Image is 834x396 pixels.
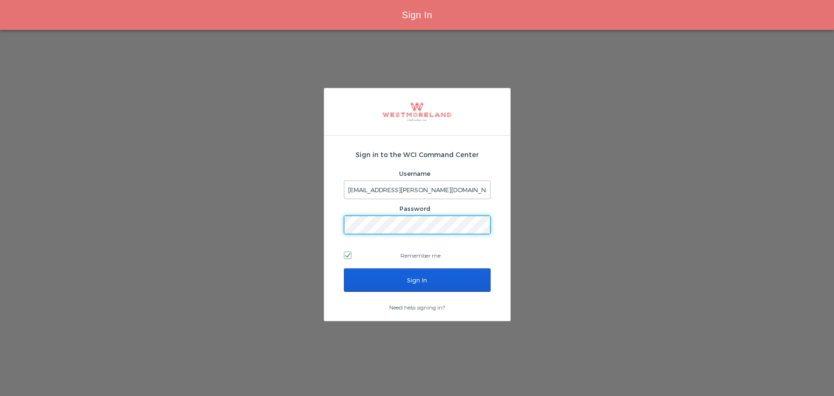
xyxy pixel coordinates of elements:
[399,205,430,212] label: Password
[344,248,491,262] label: Remember me
[389,304,445,310] a: Need help signing in?
[402,10,432,20] span: Sign In
[399,170,430,177] label: Username
[344,268,491,292] input: Sign In
[344,150,491,159] h2: Sign in to the WCI Command Center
